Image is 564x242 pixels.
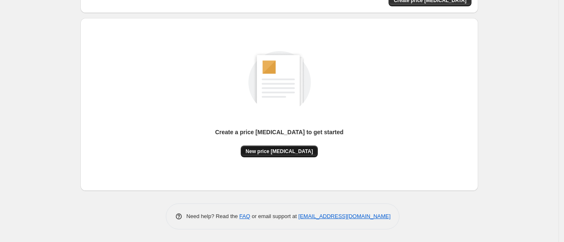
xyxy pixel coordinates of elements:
span: Need help? Read the [186,213,240,219]
p: Create a price [MEDICAL_DATA] to get started [215,128,344,136]
button: New price [MEDICAL_DATA] [241,146,318,157]
span: New price [MEDICAL_DATA] [246,148,313,155]
a: [EMAIL_ADDRESS][DOMAIN_NAME] [299,213,391,219]
span: or email support at [250,213,299,219]
a: FAQ [240,213,250,219]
